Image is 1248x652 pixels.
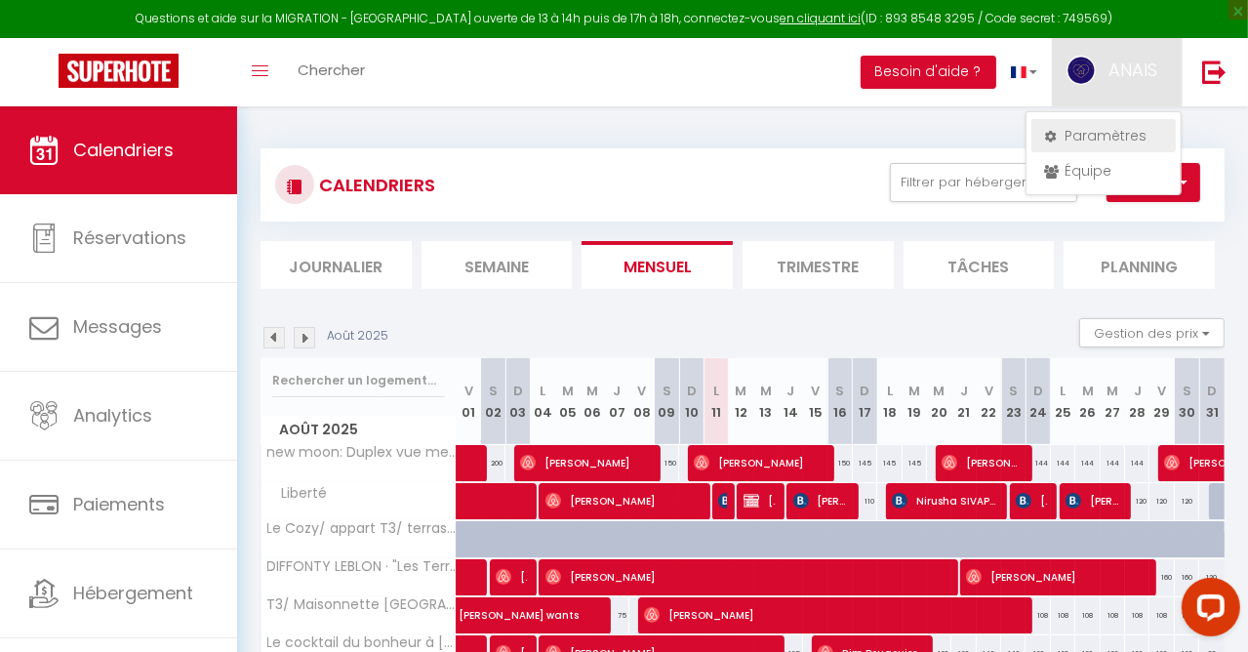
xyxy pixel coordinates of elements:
a: ... ANAIS [1052,38,1182,106]
th: 21 [951,358,976,445]
abbr: S [836,382,845,400]
abbr: S [1183,382,1191,400]
span: [PERSON_NAME] [1066,482,1122,519]
div: 108 [1075,597,1100,633]
th: 29 [1149,358,1174,445]
span: [PERSON_NAME] [966,558,1145,595]
button: Besoin d'aide ? [861,56,996,89]
th: 16 [827,358,852,445]
abbr: L [540,382,545,400]
span: [PERSON_NAME] [545,482,700,519]
abbr: J [614,382,622,400]
th: 05 [555,358,580,445]
span: [PERSON_NAME] [718,482,726,519]
div: 120 [1149,483,1174,519]
a: Chercher [283,38,380,106]
th: 08 [629,358,654,445]
abbr: V [464,382,473,400]
div: 144 [1075,445,1100,481]
abbr: D [1033,382,1043,400]
abbr: D [1207,382,1217,400]
abbr: L [1061,382,1067,400]
span: Liberté [264,483,338,505]
span: [PERSON_NAME] [793,482,850,519]
div: 160 [1175,559,1199,595]
span: [PERSON_NAME] wants [459,587,728,624]
button: Gestion des prix [1079,318,1225,347]
th: 27 [1101,358,1125,445]
p: Août 2025 [327,327,388,346]
div: 108 [1051,597,1075,633]
span: Chercher [298,60,365,80]
span: [PERSON_NAME] [520,444,650,481]
abbr: S [489,382,498,400]
th: 25 [1051,358,1075,445]
span: Août 2025 [262,416,456,444]
th: 01 [457,358,481,445]
abbr: D [513,382,523,400]
span: [PERSON_NAME] [496,558,528,595]
th: 12 [729,358,753,445]
th: 26 [1075,358,1100,445]
span: DIFFONTY LEBLON · "Les Terrasses" au calme, classé 3 étoiles Parking [264,559,460,574]
th: 04 [531,358,555,445]
abbr: S [1009,382,1018,400]
span: [PERSON_NAME] [545,558,944,595]
abbr: V [811,382,820,400]
li: Journalier [261,241,412,289]
th: 14 [779,358,803,445]
abbr: M [908,382,920,400]
button: Filtrer par hébergement [890,163,1077,202]
iframe: LiveChat chat widget [1166,570,1248,652]
div: 120 [1199,559,1225,595]
abbr: L [713,382,719,400]
div: 120 [1125,483,1149,519]
div: 150 [827,445,852,481]
th: 10 [679,358,704,445]
li: Planning [1064,241,1215,289]
abbr: D [687,382,697,400]
th: 06 [580,358,604,445]
th: 11 [704,358,728,445]
abbr: M [735,382,746,400]
abbr: M [1082,382,1094,400]
span: [PERSON_NAME] [744,482,776,519]
a: [PERSON_NAME] wants [449,597,473,634]
th: 07 [605,358,629,445]
th: 03 [505,358,530,445]
img: logout [1202,60,1227,84]
div: 120 [1175,483,1199,519]
div: 145 [903,445,927,481]
th: 09 [655,358,679,445]
th: 20 [927,358,951,445]
abbr: S [663,382,671,400]
li: Trimestre [743,241,894,289]
th: 23 [1001,358,1026,445]
abbr: M [586,382,598,400]
th: 02 [481,358,505,445]
a: Paramètres [1031,119,1176,152]
div: 150 [655,445,679,481]
span: Messages [73,314,162,339]
abbr: L [887,382,893,400]
a: Équipe [1031,154,1176,187]
a: en cliquant ici [780,10,861,26]
th: 17 [853,358,877,445]
span: [PERSON_NAME] [694,444,824,481]
th: 15 [803,358,827,445]
div: 144 [1051,445,1075,481]
abbr: M [934,382,946,400]
img: Super Booking [59,54,179,88]
abbr: J [786,382,794,400]
th: 19 [903,358,927,445]
span: Calendriers [73,138,174,162]
abbr: M [562,382,574,400]
th: 13 [753,358,778,445]
th: 18 [877,358,902,445]
li: Mensuel [582,241,733,289]
span: T3/ Maisonnette [GEOGRAPHIC_DATA] [264,597,460,612]
th: 30 [1175,358,1199,445]
abbr: V [637,382,646,400]
abbr: J [1134,382,1142,400]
